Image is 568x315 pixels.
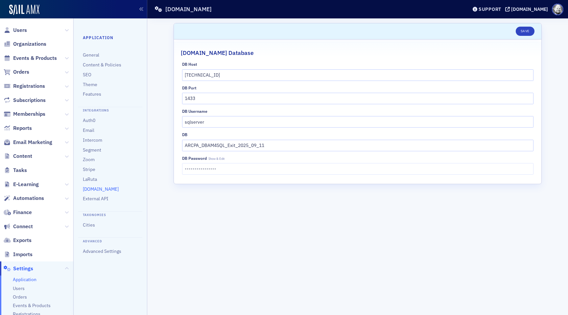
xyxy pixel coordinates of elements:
[83,222,95,228] a: Cities
[83,127,94,133] a: Email
[181,49,254,57] h2: [DOMAIN_NAME] Database
[182,132,187,137] div: DB
[83,248,121,254] a: Advanced Settings
[83,72,91,78] a: SEO
[13,265,33,272] span: Settings
[9,5,39,15] img: SailAMX
[13,181,39,188] span: E-Learning
[13,139,52,146] span: Email Marketing
[83,157,95,162] a: Zoom
[4,40,46,48] a: Organizations
[83,62,121,68] a: Content & Policies
[4,55,57,62] a: Events & Products
[83,147,101,153] a: Segment
[516,27,534,36] button: Save
[13,125,32,132] span: Reports
[4,27,27,34] a: Users
[83,91,101,97] a: Features
[13,167,27,174] span: Tasks
[4,181,39,188] a: E-Learning
[182,109,207,114] div: DB Username
[83,117,95,123] a: Auth0
[78,107,142,113] h4: Integrations
[13,55,57,62] span: Events & Products
[4,110,45,118] a: Memberships
[511,6,548,12] div: [DOMAIN_NAME]
[13,251,33,258] span: Imports
[208,157,225,161] span: Show & Edit
[552,4,563,15] span: Profile
[4,265,33,272] a: Settings
[13,237,32,244] span: Exports
[13,195,44,202] span: Automations
[78,211,142,218] h4: Taxonomies
[13,277,36,283] a: Application
[13,285,25,292] a: Users
[13,27,27,34] span: Users
[4,68,29,76] a: Orders
[13,83,45,90] span: Registrations
[4,153,32,160] a: Content
[13,153,32,160] span: Content
[83,176,97,182] a: LaRuta
[4,125,32,132] a: Reports
[13,110,45,118] span: Memberships
[83,196,108,202] a: External API
[83,186,119,192] a: [DOMAIN_NAME]
[13,97,46,104] span: Subscriptions
[83,82,97,87] a: Theme
[83,137,102,143] a: Intercom
[4,237,32,244] a: Exports
[182,85,197,90] div: DB Port
[13,209,32,216] span: Finance
[13,223,33,230] span: Connect
[13,303,51,309] a: Events & Products
[4,223,33,230] a: Connect
[182,62,197,67] div: DB Host
[13,68,29,76] span: Orders
[4,251,33,258] a: Imports
[4,167,27,174] a: Tasks
[505,7,550,12] button: [DOMAIN_NAME]
[13,294,27,300] a: Orders
[4,139,52,146] a: Email Marketing
[13,40,46,48] span: Organizations
[479,6,501,12] div: Support
[83,166,95,172] a: Stripe
[4,97,46,104] a: Subscriptions
[4,195,44,202] a: Automations
[165,5,212,13] h1: [DOMAIN_NAME]
[83,52,99,58] a: General
[83,35,138,40] h4: Application
[4,83,45,90] a: Registrations
[78,237,142,244] h4: Advanced
[4,209,32,216] a: Finance
[182,156,207,161] div: DB Password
